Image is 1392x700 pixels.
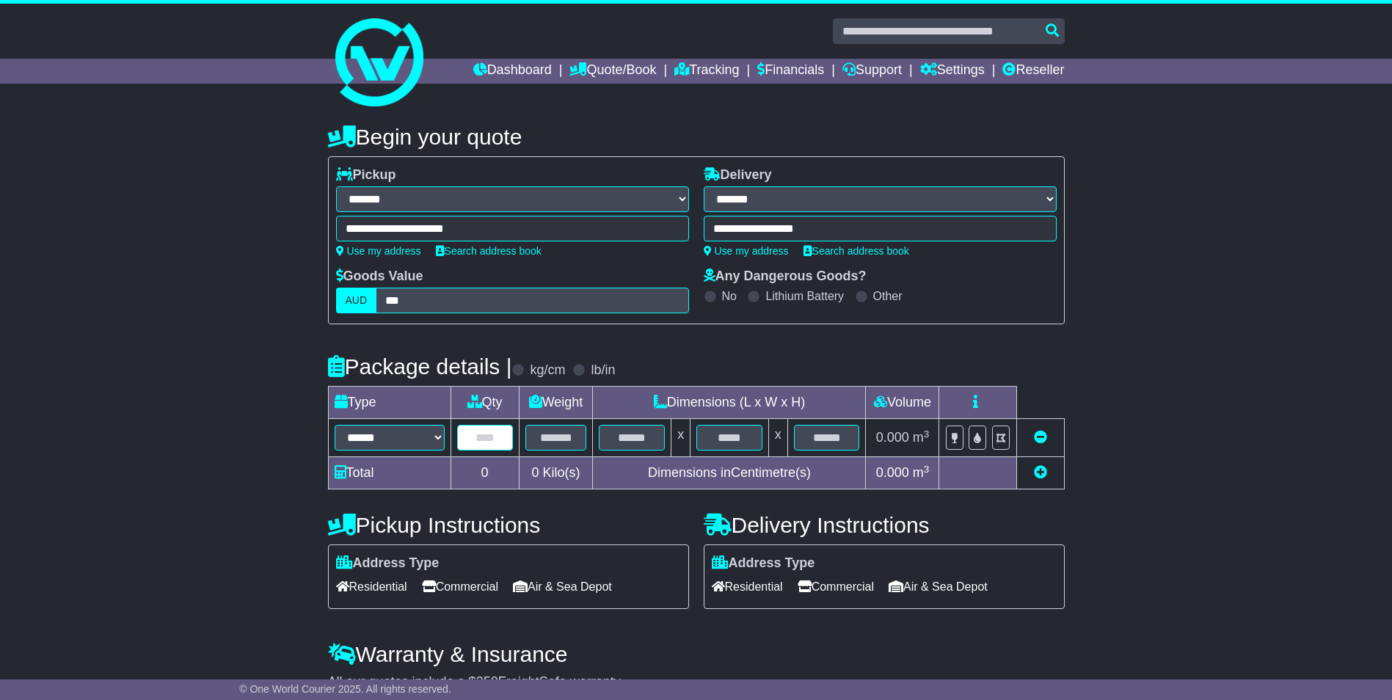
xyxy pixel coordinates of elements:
[336,555,440,572] label: Address Type
[513,575,612,598] span: Air & Sea Depot
[328,387,451,419] td: Type
[876,465,909,480] span: 0.000
[671,419,690,457] td: x
[328,354,512,379] h4: Package details |
[593,457,866,489] td: Dimensions in Centimetre(s)
[593,387,866,419] td: Dimensions (L x W x H)
[591,362,615,379] label: lb/in
[1002,59,1064,84] a: Reseller
[569,59,656,84] a: Quote/Book
[722,289,737,303] label: No
[920,59,985,84] a: Settings
[328,513,689,537] h4: Pickup Instructions
[712,555,815,572] label: Address Type
[328,674,1065,690] div: All our quotes include a $ FreightSafe warranty.
[866,387,939,419] td: Volume
[765,289,844,303] label: Lithium Battery
[873,289,903,303] label: Other
[476,674,498,689] span: 250
[328,642,1065,666] h4: Warranty & Insurance
[336,288,377,313] label: AUD
[876,430,909,445] span: 0.000
[336,269,423,285] label: Goods Value
[328,125,1065,149] h4: Begin your quote
[1034,430,1047,445] a: Remove this item
[519,457,593,489] td: Kilo(s)
[842,59,902,84] a: Support
[436,245,542,257] a: Search address book
[804,245,909,257] a: Search address book
[336,245,421,257] a: Use my address
[757,59,824,84] a: Financials
[889,575,988,598] span: Air & Sea Depot
[531,465,539,480] span: 0
[924,429,930,440] sup: 3
[913,430,930,445] span: m
[473,59,552,84] a: Dashboard
[239,683,451,695] span: © One World Courier 2025. All rights reserved.
[704,269,867,285] label: Any Dangerous Goods?
[712,575,783,598] span: Residential
[328,457,451,489] td: Total
[924,464,930,475] sup: 3
[422,575,498,598] span: Commercial
[451,387,519,419] td: Qty
[530,362,565,379] label: kg/cm
[913,465,930,480] span: m
[519,387,593,419] td: Weight
[1034,465,1047,480] a: Add new item
[704,513,1065,537] h4: Delivery Instructions
[704,245,789,257] a: Use my address
[768,419,787,457] td: x
[798,575,874,598] span: Commercial
[336,575,407,598] span: Residential
[336,167,396,183] label: Pickup
[704,167,772,183] label: Delivery
[451,457,519,489] td: 0
[674,59,739,84] a: Tracking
